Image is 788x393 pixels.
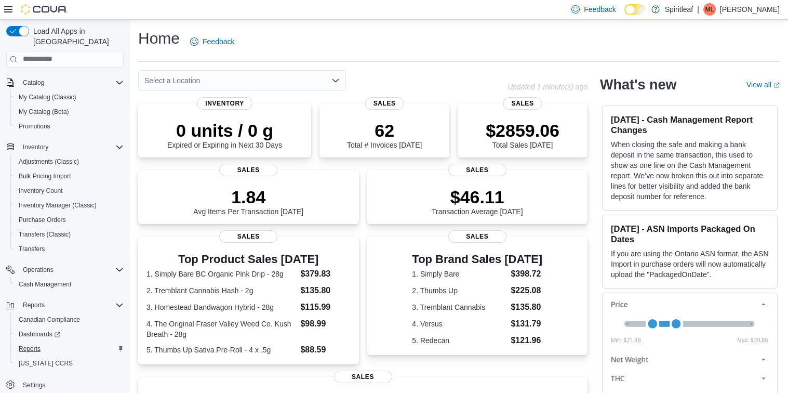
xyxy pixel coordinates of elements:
[23,301,45,309] span: Reports
[219,230,277,243] span: Sales
[15,199,101,212] a: Inventory Manager (Classic)
[15,228,75,241] a: Transfers (Classic)
[146,319,296,339] dt: 4. The Original Fraser Valley Weed Co. Kush Breath - 28g
[21,4,68,15] img: Cova
[19,379,49,391] a: Settings
[15,155,83,168] a: Adjustments (Classic)
[19,378,124,391] span: Settings
[15,170,75,182] a: Bulk Pricing Import
[19,187,63,195] span: Inventory Count
[146,302,296,312] dt: 3. Homestead Bandwagon Hybrid - 28g
[412,335,506,346] dt: 5. Redecan
[138,28,180,49] h1: Home
[2,263,128,277] button: Operations
[15,106,73,118] a: My Catalog (Beta)
[19,359,73,368] span: [US_STATE] CCRS
[334,371,392,383] span: Sales
[19,141,52,153] button: Inventory
[193,187,303,216] div: Avg Items Per Transaction [DATE]
[365,97,404,110] span: Sales
[448,164,506,176] span: Sales
[15,199,124,212] span: Inventory Manager (Classic)
[2,140,128,154] button: Inventory
[15,214,70,226] a: Purchase Orders
[15,357,77,370] a: [US_STATE] CCRS
[15,343,45,355] a: Reports
[412,285,506,296] dt: 2. Thumbs Up
[15,243,124,255] span: Transfers
[10,169,128,184] button: Bulk Pricing Import
[15,313,124,326] span: Canadian Compliance
[10,327,128,342] a: Dashboards
[300,284,350,297] dd: $135.80
[15,155,124,168] span: Adjustments (Classic)
[15,91,124,103] span: My Catalog (Classic)
[300,318,350,330] dd: $98.99
[611,114,769,135] h3: [DATE] - Cash Management Report Changes
[15,278,124,291] span: Cash Management
[624,15,625,16] span: Dark Mode
[15,328,124,340] span: Dashboards
[746,81,780,89] a: View allExternal link
[611,224,769,244] h3: [DATE] - ASN Imports Packaged On Dates
[10,312,128,327] button: Canadian Compliance
[448,230,506,243] span: Sales
[19,264,124,276] span: Operations
[486,120,559,149] div: Total Sales [DATE]
[2,377,128,392] button: Settings
[23,381,45,389] span: Settings
[197,97,252,110] span: Inventory
[19,76,124,89] span: Catalog
[19,264,58,276] button: Operations
[15,343,124,355] span: Reports
[300,268,350,280] dd: $379.83
[511,318,542,330] dd: $131.79
[412,302,506,312] dt: 3. Tremblant Cannabis
[19,158,79,166] span: Adjustments (Classic)
[167,120,282,149] div: Expired or Expiring in Next 30 Days
[511,284,542,297] dd: $225.08
[300,301,350,313] dd: $115.99
[15,185,124,197] span: Inventory Count
[15,243,49,255] a: Transfers
[19,245,45,253] span: Transfers
[29,26,124,47] span: Load All Apps in [GEOGRAPHIC_DATA]
[15,170,124,182] span: Bulk Pricing Import
[720,3,780,16] p: [PERSON_NAME]
[511,334,542,347] dd: $121.96
[15,278,75,291] a: Cash Management
[432,187,523,207] p: $46.11
[19,201,97,209] span: Inventory Manager (Classic)
[412,253,542,266] h3: Top Brand Sales [DATE]
[10,242,128,256] button: Transfers
[19,216,66,224] span: Purchase Orders
[10,277,128,292] button: Cash Management
[19,345,41,353] span: Reports
[203,36,234,47] span: Feedback
[146,285,296,296] dt: 2. Tremblant Cannabis Hash - 2g
[19,299,49,311] button: Reports
[193,187,303,207] p: 1.84
[15,91,81,103] a: My Catalog (Classic)
[10,356,128,371] button: [US_STATE] CCRS
[15,214,124,226] span: Purchase Orders
[300,344,350,356] dd: $88.59
[10,90,128,104] button: My Catalog (Classic)
[412,319,506,329] dt: 4. Versus
[15,328,64,340] a: Dashboards
[23,78,44,87] span: Catalog
[10,198,128,213] button: Inventory Manager (Classic)
[10,119,128,134] button: Promotions
[503,97,542,110] span: Sales
[19,76,48,89] button: Catalog
[412,269,506,279] dt: 1. Simply Bare
[624,4,646,15] input: Dark Mode
[23,266,54,274] span: Operations
[19,280,71,289] span: Cash Management
[705,3,714,16] span: ML
[15,120,55,133] a: Promotions
[10,342,128,356] button: Reports
[331,76,340,85] button: Open list of options
[432,187,523,216] div: Transaction Average [DATE]
[15,106,124,118] span: My Catalog (Beta)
